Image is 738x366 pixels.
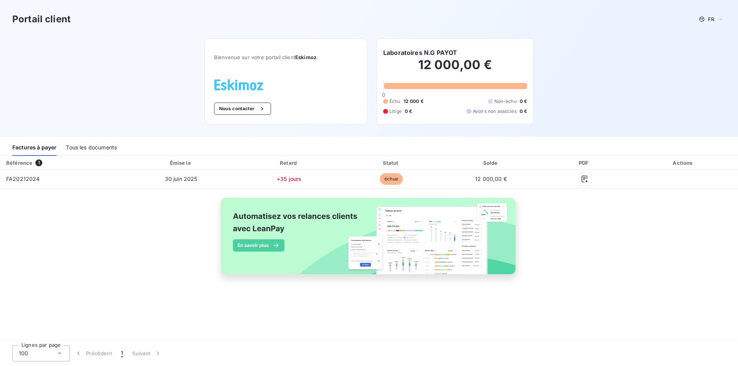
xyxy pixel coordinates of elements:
[12,12,71,26] h3: Portail client
[6,176,40,182] span: FA20212024
[389,98,401,105] span: Échu
[70,345,116,361] button: Précédent
[239,159,339,167] div: Retard
[380,173,403,185] span: échue
[405,108,412,115] span: 0 €
[12,140,57,156] div: Factures à payer
[214,79,263,90] img: Company logo
[382,92,385,98] span: 0
[520,98,527,105] span: 0 €
[214,193,524,288] img: banner
[542,159,627,167] div: PDF
[165,176,198,182] span: 30 juin 2025
[475,176,507,182] span: 12 000,00 €
[128,345,166,361] button: Suivant
[473,108,517,115] span: Avoirs non associés
[214,103,271,115] button: Nous contacter
[6,160,32,166] div: Référence
[383,48,457,57] h6: Laboratoires N.G PAYOT
[708,16,714,22] span: FR
[494,98,517,105] span: Non-échu
[404,98,424,105] span: 12 000 €
[295,54,316,60] span: Eskimoz
[277,176,301,182] span: +35 jours
[121,349,123,357] span: 1
[630,159,736,167] div: Actions
[443,159,539,167] div: Solde
[35,159,42,166] span: 1
[383,57,527,80] h2: 12 000,00 €
[389,108,402,115] span: Litige
[19,349,28,357] span: 100
[520,108,527,115] span: 0 €
[126,159,236,167] div: Émise le
[116,345,128,361] button: 1
[214,54,358,60] span: Bienvenue sur votre portail client .
[342,159,440,167] div: Statut
[66,140,117,156] div: Tous les documents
